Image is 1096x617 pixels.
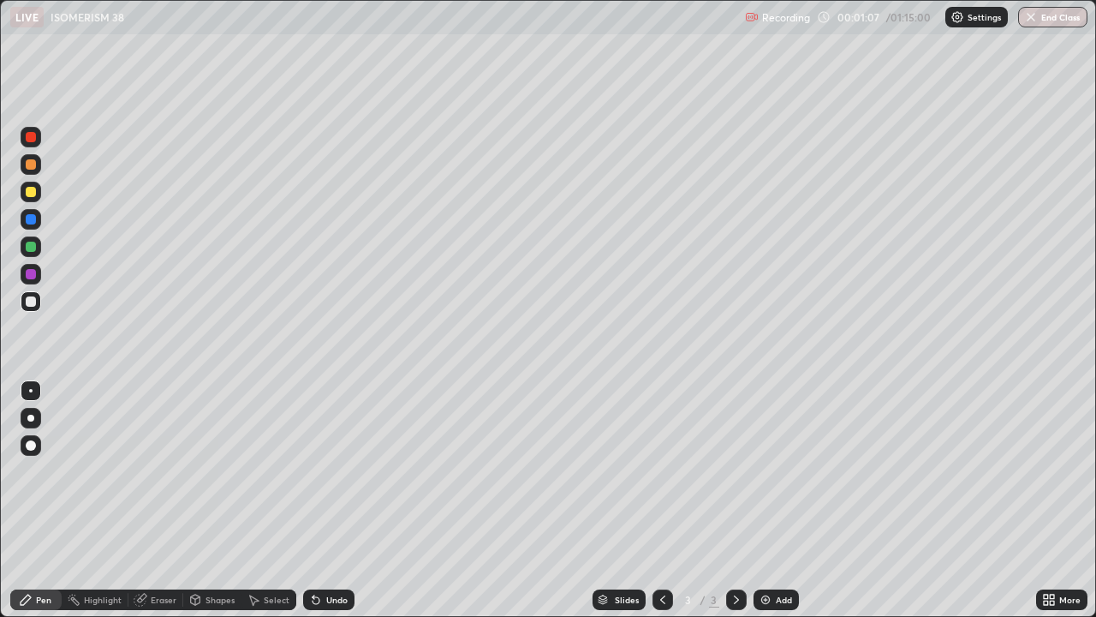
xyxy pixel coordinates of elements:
img: class-settings-icons [950,10,964,24]
img: end-class-cross [1024,10,1038,24]
div: Eraser [151,596,176,604]
div: / [700,595,706,605]
div: 3 [709,592,719,608]
div: Select [264,596,289,604]
div: Shapes [205,596,235,604]
div: Pen [36,596,51,604]
div: More [1059,596,1081,604]
div: Highlight [84,596,122,604]
div: Undo [326,596,348,604]
img: recording.375f2c34.svg [745,10,759,24]
p: ISOMERISM 38 [51,10,124,24]
img: add-slide-button [759,593,772,607]
p: Recording [762,11,810,24]
div: 3 [680,595,697,605]
p: LIVE [15,10,39,24]
div: Add [776,596,792,604]
button: End Class [1018,7,1087,27]
div: Slides [615,596,639,604]
p: Settings [968,13,1001,21]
